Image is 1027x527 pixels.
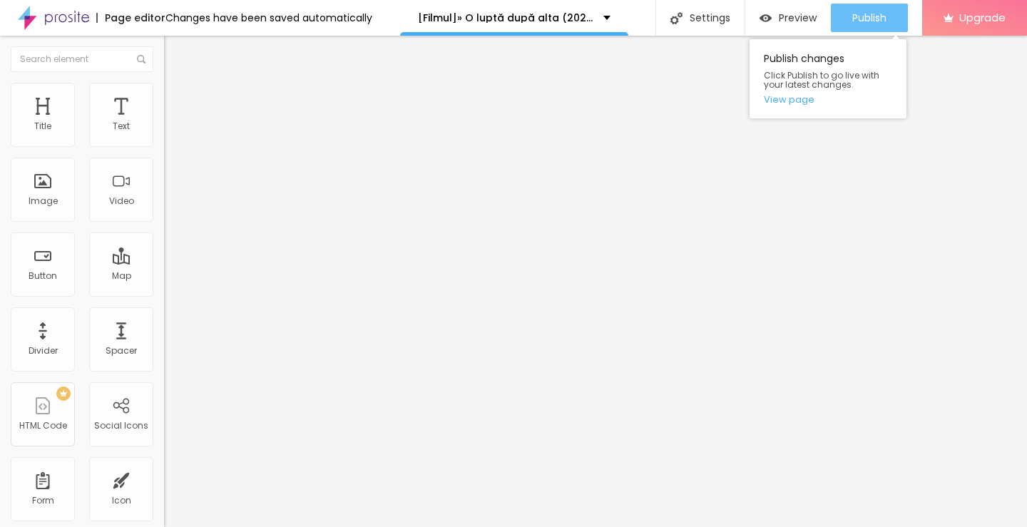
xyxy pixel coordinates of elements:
button: Publish [831,4,908,32]
a: View page [764,95,892,104]
img: view-1.svg [760,12,772,24]
div: Icon [112,496,131,506]
div: HTML Code [19,421,67,431]
span: Upgrade [959,11,1006,24]
iframe: Editor [164,36,1027,527]
div: Image [29,196,58,206]
div: Publish changes [750,39,906,118]
div: Button [29,271,57,281]
div: Title [34,121,51,131]
div: Video [109,196,134,206]
img: Icone [670,12,683,24]
p: [Filmul]» O luptă după alta (2025) Film Online Subtitrat in [GEOGRAPHIC_DATA] | GRATIS [418,13,593,23]
span: Publish [852,12,887,24]
img: Icone [137,55,145,63]
div: Changes have been saved automatically [165,13,372,23]
span: Click Publish to go live with your latest changes. [764,71,892,89]
button: Preview [745,4,831,32]
input: Search element [11,46,153,72]
div: Page editor [96,13,165,23]
div: Map [112,271,131,281]
div: Form [32,496,54,506]
span: Preview [779,12,817,24]
div: Text [113,121,130,131]
div: Social Icons [94,421,148,431]
div: Spacer [106,346,137,356]
div: Divider [29,346,58,356]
